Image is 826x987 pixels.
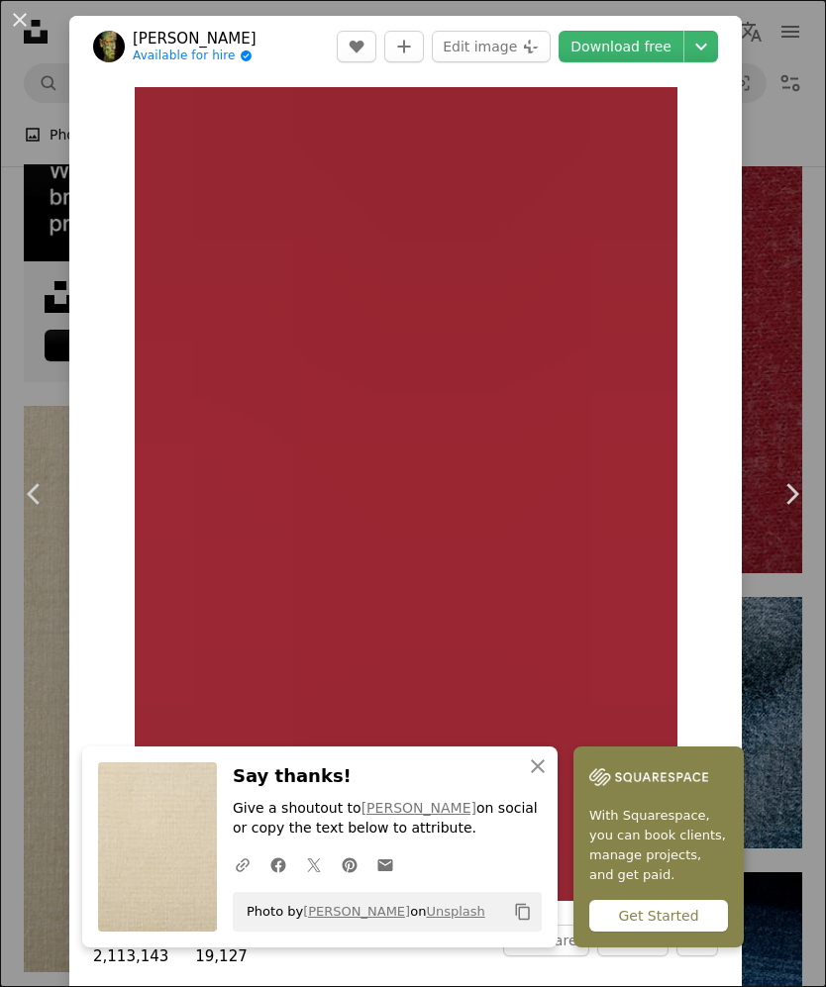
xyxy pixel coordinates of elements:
a: Next [757,399,826,589]
button: Edit image [432,31,551,62]
img: file-1747939142011-51e5cc87e3c9 [589,762,708,792]
span: 19,127 [195,947,248,965]
a: With Squarespace, you can book clients, manage projects, and get paid.Get Started [573,746,744,947]
a: Download free [559,31,683,62]
button: Choose download size [684,31,718,62]
button: Zoom in on this image [135,87,677,901]
a: Share over email [367,844,403,884]
img: red textile in close up image [135,87,677,901]
img: Go to engin akyurt's profile [93,31,125,62]
span: Photo by on [237,896,485,928]
button: Add to Collection [384,31,424,62]
button: Copy to clipboard [506,895,540,929]
p: Give a shoutout to on social or copy the text below to attribute. [233,799,542,839]
a: Share on Pinterest [332,844,367,884]
a: Share on Facebook [260,844,296,884]
span: With Squarespace, you can book clients, manage projects, and get paid. [589,806,728,885]
button: Like [337,31,376,62]
a: Available for hire [133,49,257,64]
h3: Say thanks! [233,762,542,791]
a: [PERSON_NAME] [133,29,257,49]
a: Share on Twitter [296,844,332,884]
span: 2,113,143 [93,947,168,965]
a: Unsplash [426,904,484,919]
a: [PERSON_NAME] [303,904,410,919]
a: [PERSON_NAME] [361,800,476,816]
div: Get Started [589,900,728,932]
